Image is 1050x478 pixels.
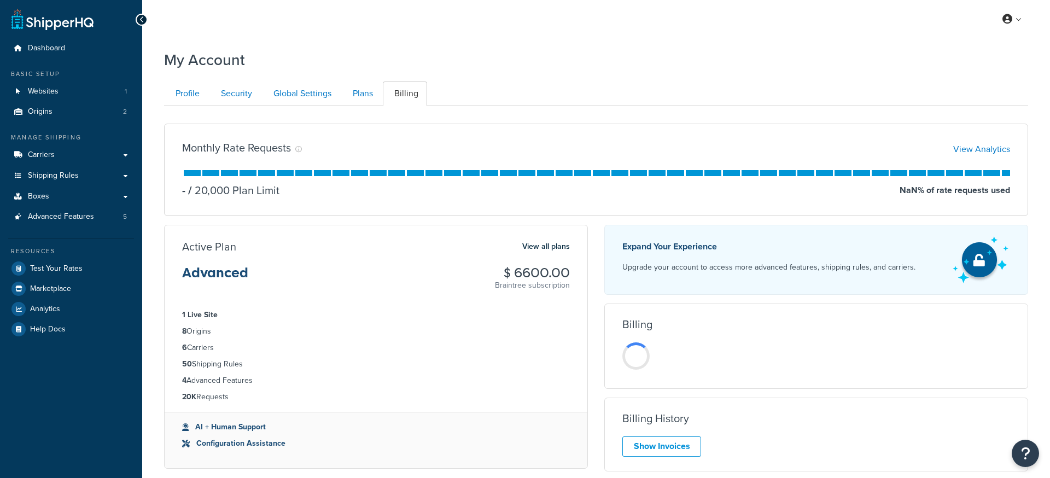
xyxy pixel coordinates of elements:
[164,81,208,106] a: Profile
[622,260,915,275] p: Upgrade your account to access more advanced features, shipping rules, and carriers.
[182,241,236,253] h3: Active Plan
[30,325,66,334] span: Help Docs
[8,247,134,256] div: Resources
[28,192,49,201] span: Boxes
[8,81,134,102] li: Websites
[182,266,248,289] h3: Advanced
[8,259,134,278] a: Test Your Rates
[622,436,701,457] a: Show Invoices
[262,81,340,106] a: Global Settings
[383,81,427,106] a: Billing
[8,166,134,186] a: Shipping Rules
[28,212,94,221] span: Advanced Features
[182,342,187,353] strong: 6
[622,318,652,330] h3: Billing
[188,182,192,199] span: /
[8,319,134,339] a: Help Docs
[8,69,134,79] div: Basic Setup
[8,299,134,319] a: Analytics
[125,87,127,96] span: 1
[182,391,196,403] strong: 20K
[8,186,134,207] a: Boxes
[182,421,570,433] li: AI + Human Support
[28,44,65,53] span: Dashboard
[28,107,52,116] span: Origins
[182,342,570,354] li: Carriers
[30,264,83,273] span: Test Your Rates
[164,49,245,71] h1: My Account
[28,171,79,180] span: Shipping Rules
[341,81,382,106] a: Plans
[182,183,185,198] p: -
[495,266,570,280] h3: $ 6600.00
[182,358,192,370] strong: 50
[182,142,291,154] h3: Monthly Rate Requests
[8,133,134,142] div: Manage Shipping
[182,358,570,370] li: Shipping Rules
[182,325,570,337] li: Origins
[30,305,60,314] span: Analytics
[28,87,59,96] span: Websites
[182,309,218,320] strong: 1 Live Site
[123,212,127,221] span: 5
[182,438,570,450] li: Configuration Assistance
[182,325,186,337] strong: 8
[8,81,134,102] a: Websites 1
[8,38,134,59] a: Dashboard
[8,102,134,122] a: Origins 2
[182,391,570,403] li: Requests
[28,150,55,160] span: Carriers
[1012,440,1039,467] button: Open Resource Center
[8,207,134,227] li: Advanced Features
[182,375,186,386] strong: 4
[182,375,570,387] li: Advanced Features
[8,207,134,227] a: Advanced Features 5
[953,143,1010,155] a: View Analytics
[209,81,261,106] a: Security
[604,225,1028,295] a: Expand Your Experience Upgrade your account to access more advanced features, shipping rules, and...
[522,240,570,254] a: View all plans
[8,145,134,165] a: Carriers
[8,279,134,299] a: Marketplace
[900,183,1010,198] p: NaN % of rate requests used
[123,107,127,116] span: 2
[622,239,915,254] p: Expand Your Experience
[622,412,689,424] h3: Billing History
[8,102,134,122] li: Origins
[495,280,570,291] p: Braintree subscription
[30,284,71,294] span: Marketplace
[11,8,94,30] a: ShipperHQ Home
[185,183,279,198] p: 20,000 Plan Limit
